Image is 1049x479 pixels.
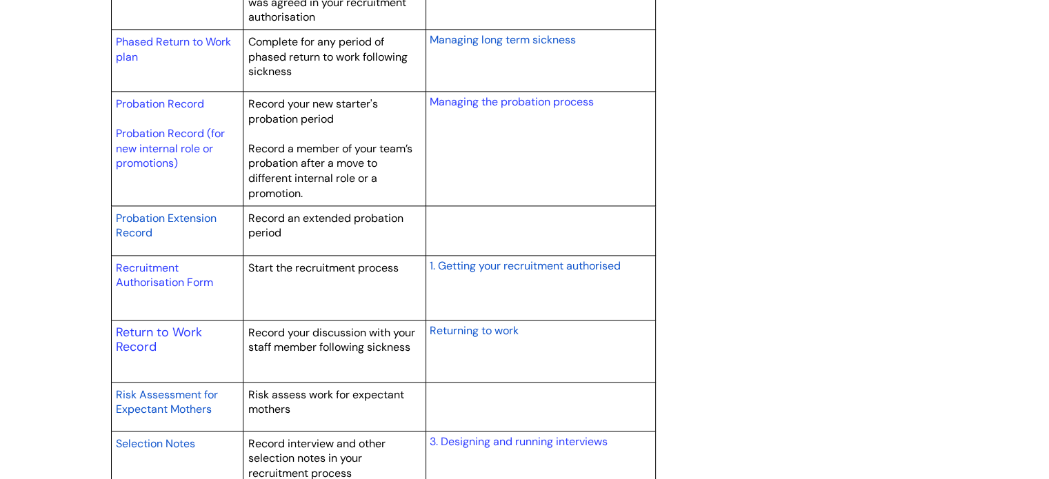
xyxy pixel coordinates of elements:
a: 3. Designing and running interviews [429,434,607,449]
a: Selection Notes [116,435,195,451]
span: Record your discussion with your staff member following sickness [248,325,415,355]
span: Complete for any period of phased return to work following sickness [248,34,408,79]
a: Return to Work Record [116,324,202,356]
span: Selection Notes [116,436,195,451]
span: Returning to work [429,323,518,338]
span: Record an extended probation period [248,211,403,241]
span: 1. Getting your recruitment authorised [429,258,620,273]
a: Risk Assessment for Expectant Mothers [116,386,218,418]
a: Recruitment Authorisation Form [116,261,213,290]
a: Phased Return to Work plan [116,34,231,64]
a: 1. Getting your recruitment authorised [429,257,620,274]
a: Probation Record [116,96,204,111]
a: Returning to work [429,322,518,338]
a: Probation Record (for new internal role or promotions) [116,126,225,170]
a: Managing the probation process [429,94,593,109]
span: Record your new starter's probation period [248,96,378,126]
a: Managing long term sickness [429,31,575,48]
span: Managing long term sickness [429,32,575,47]
span: Start the recruitment process [248,261,399,275]
span: Record a member of your team’s probation after a move to different internal role or a promotion. [248,141,412,201]
span: Risk assess work for expectant mothers [248,387,404,417]
span: Probation Extension Record [116,211,217,241]
a: Probation Extension Record [116,210,217,241]
span: Risk Assessment for Expectant Mothers [116,387,218,417]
